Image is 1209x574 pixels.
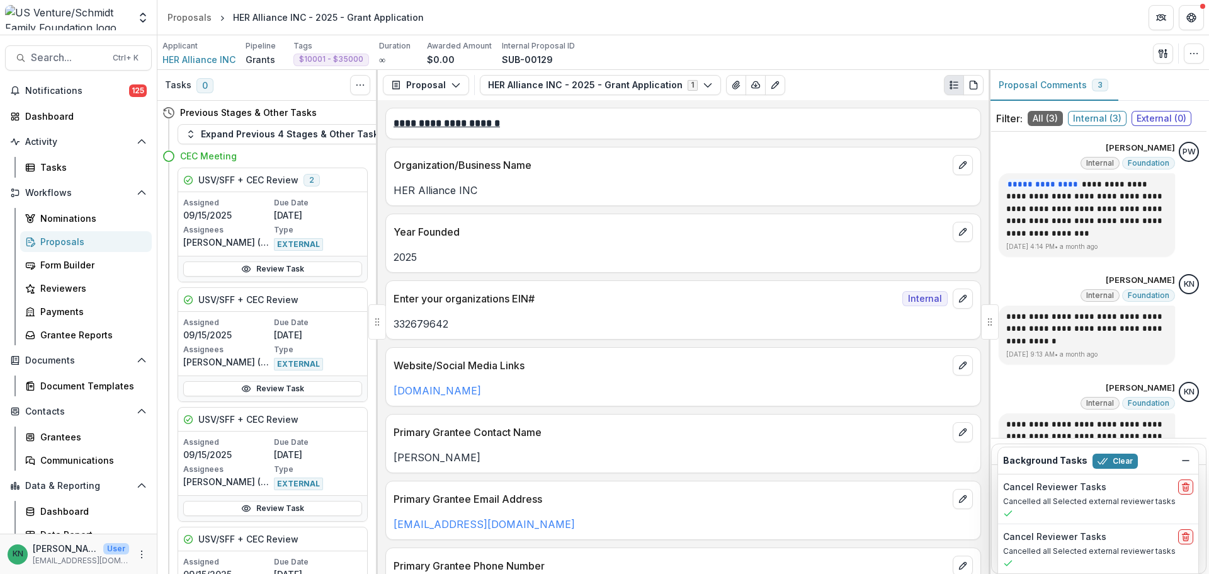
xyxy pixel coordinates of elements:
[394,425,948,440] p: Primary Grantee Contact Name
[1149,5,1174,30] button: Partners
[394,291,897,306] p: Enter your organizations EIN#
[20,301,152,322] a: Payments
[134,547,149,562] button: More
[953,155,973,175] button: edit
[1106,274,1175,287] p: [PERSON_NAME]
[1003,496,1193,507] p: Cancelled all Selected external reviewer tasks
[40,161,142,174] div: Tasks
[379,40,411,52] p: Duration
[274,209,362,222] p: [DATE]
[103,543,129,554] p: User
[33,555,129,566] p: [EMAIL_ADDRESS][DOMAIN_NAME]
[1179,5,1204,30] button: Get Help
[20,427,152,447] a: Grantees
[1184,388,1195,396] div: Katrina Nelson
[5,81,152,101] button: Notifications125
[183,236,271,249] p: [PERSON_NAME] ([EMAIL_ADDRESS][DOMAIN_NAME])
[953,222,973,242] button: edit
[33,542,98,555] p: [PERSON_NAME]
[1003,456,1087,466] h2: Background Tasks
[40,505,142,518] div: Dashboard
[20,208,152,229] a: Nominations
[5,45,152,71] button: Search...
[13,550,23,558] div: Katrina Nelson
[1128,291,1169,300] span: Foundation
[274,238,323,251] span: EXTERNAL
[183,381,362,396] a: Review Task
[379,53,385,66] p: ∞
[394,384,481,397] a: [DOMAIN_NAME]
[5,401,152,422] button: Open Contacts
[5,5,129,30] img: US Venture/Schmidt Family Foundation logo
[274,358,323,370] span: EXTERNAL
[765,75,785,95] button: Edit as form
[183,437,271,448] p: Assigned
[383,75,469,95] button: Proposal
[40,328,142,342] div: Grantee Reports
[274,478,323,490] span: EXTERNAL
[183,355,271,369] p: [PERSON_NAME] ([EMAIL_ADDRESS][DOMAIN_NAME])
[233,11,424,24] div: HER Alliance INC - 2025 - Grant Application
[1098,81,1103,89] span: 3
[394,358,948,373] p: Website/Social Media Links
[1106,142,1175,154] p: [PERSON_NAME]
[274,197,362,209] p: Due Date
[25,110,142,123] div: Dashboard
[25,406,132,417] span: Contacts
[165,80,191,91] h3: Tasks
[183,344,271,355] p: Assignees
[40,379,142,393] div: Document Templates
[25,137,132,147] span: Activity
[246,53,275,66] p: Grants
[427,40,492,52] p: Awarded Amount
[1106,382,1175,394] p: [PERSON_NAME]
[274,556,362,568] p: Due Date
[40,282,142,295] div: Reviewers
[394,558,948,573] p: Primary Grantee Phone Number
[183,209,271,222] p: 09/15/2025
[183,448,271,461] p: 09/15/2025
[996,111,1023,126] p: Filter:
[1068,111,1127,126] span: Internal ( 3 )
[183,261,362,277] a: Review Task
[20,524,152,545] a: Data Report
[5,132,152,152] button: Open Activity
[394,491,948,507] p: Primary Grantee Email Address
[183,317,271,328] p: Assigned
[394,224,948,239] p: Year Founded
[134,5,152,30] button: Open entity switcher
[1006,350,1167,359] p: [DATE] 9:13 AM • a month ago
[183,501,362,516] a: Review Task
[1093,454,1138,469] button: Clear
[198,173,298,187] h5: USV/SFF + CEC Review
[1184,280,1195,289] div: Katrina Nelson
[299,55,363,64] span: $10001 - $35000
[304,174,320,187] span: 2
[110,51,141,65] div: Ctrl + K
[198,293,298,306] h5: USV/SFF + CEC Review
[394,450,973,465] p: [PERSON_NAME]
[1178,479,1193,495] button: delete
[31,52,105,64] span: Search...
[40,528,142,541] div: Data Report
[394,518,575,531] a: [EMAIL_ADDRESS][DOMAIN_NAME]
[902,291,948,306] span: Internal
[25,481,132,491] span: Data & Reporting
[162,8,217,26] a: Proposals
[198,532,298,546] h5: USV/SFF + CEC Review
[20,324,152,345] a: Grantee Reports
[274,344,362,355] p: Type
[183,556,271,568] p: Assigned
[183,464,271,475] p: Assignees
[25,86,129,96] span: Notifications
[5,106,152,127] a: Dashboard
[196,78,213,93] span: 0
[350,75,370,95] button: Toggle View Cancelled Tasks
[20,255,152,275] a: Form Builder
[427,53,455,66] p: $0.00
[180,149,237,163] h4: CEC Meeting
[1178,529,1193,544] button: delete
[1183,148,1196,156] div: Parker Wolf
[953,422,973,442] button: edit
[20,376,152,396] a: Document Templates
